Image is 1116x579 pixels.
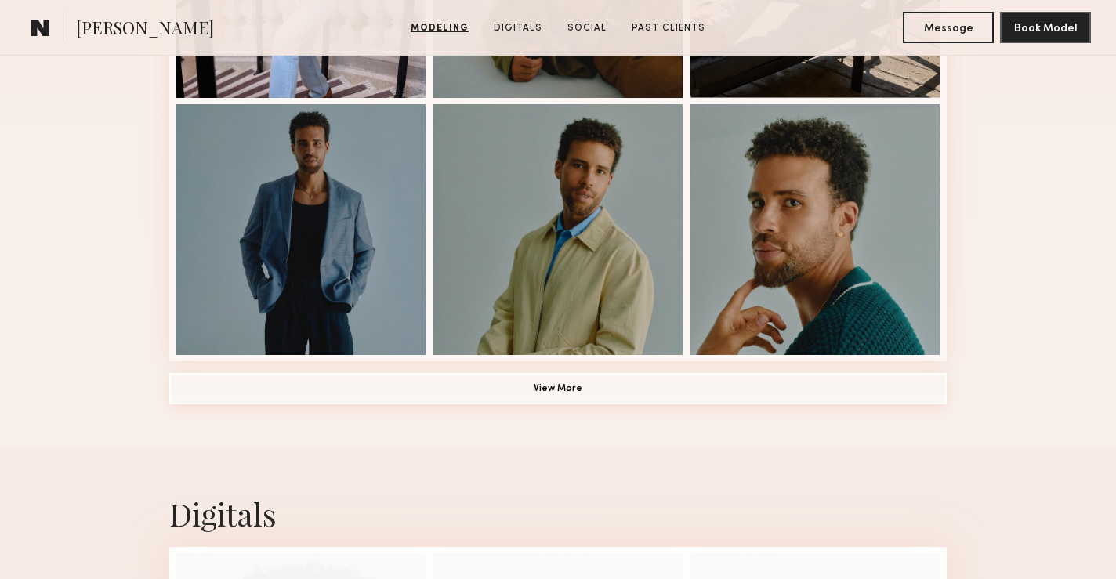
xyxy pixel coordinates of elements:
[1000,20,1091,34] a: Book Model
[903,12,994,43] button: Message
[561,21,613,35] a: Social
[487,21,549,35] a: Digitals
[1000,12,1091,43] button: Book Model
[404,21,475,35] a: Modeling
[625,21,712,35] a: Past Clients
[169,373,947,404] button: View More
[76,16,214,43] span: [PERSON_NAME]
[169,493,947,534] div: Digitals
